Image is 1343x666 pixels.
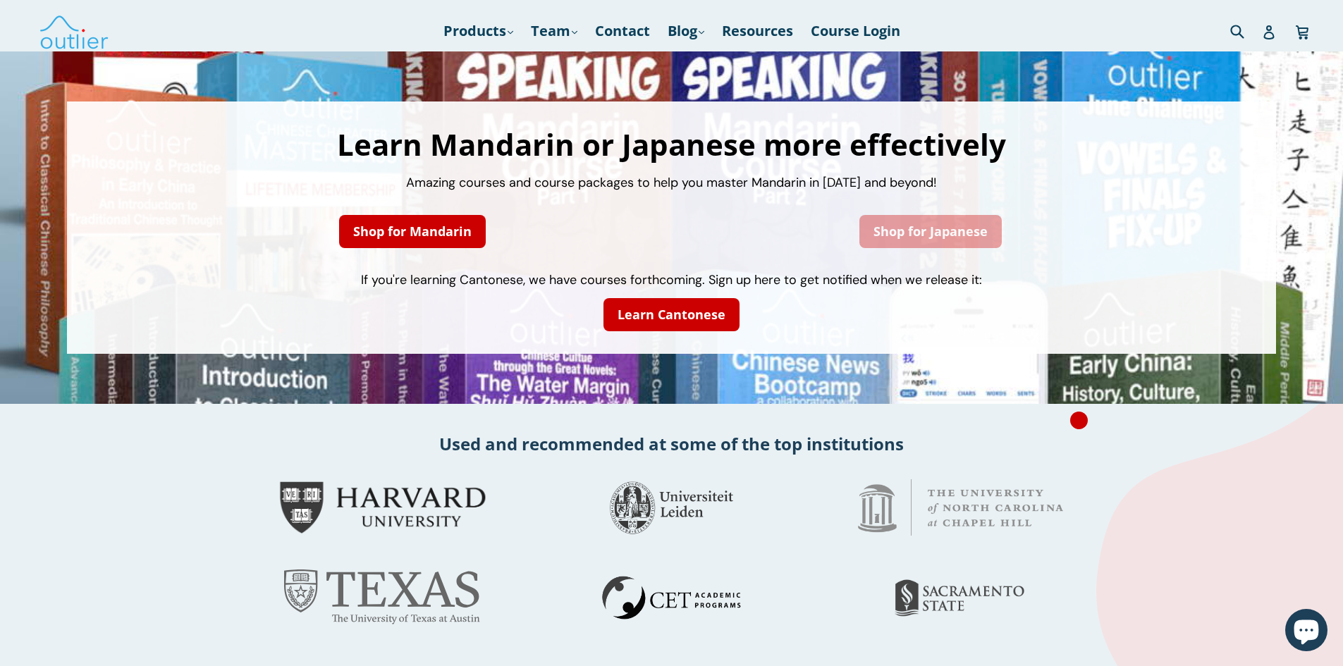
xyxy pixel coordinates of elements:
span: If you're learning Cantonese, we have courses forthcoming. Sign up here to get notified when we r... [361,271,982,288]
a: Shop for Japanese [859,215,1002,248]
a: Resources [715,18,800,44]
a: Shop for Mandarin [339,215,486,248]
a: Products [436,18,520,44]
a: Team [524,18,584,44]
a: Learn Cantonese [603,298,740,331]
inbox-online-store-chat: Shopify online store chat [1281,609,1332,655]
img: Outlier Linguistics [39,11,109,51]
input: Search [1227,16,1265,45]
a: Blog [661,18,711,44]
a: Contact [588,18,657,44]
a: Course Login [804,18,907,44]
span: Amazing courses and course packages to help you master Mandarin in [DATE] and beyond! [406,174,937,191]
h1: Learn Mandarin or Japanese more effectively [81,130,1262,159]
